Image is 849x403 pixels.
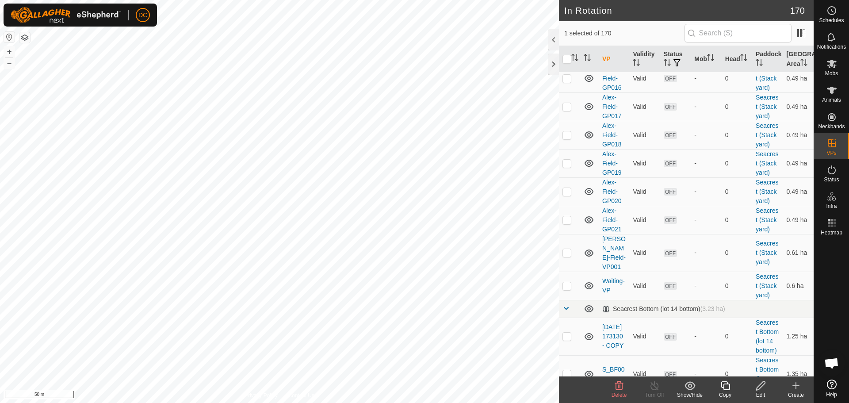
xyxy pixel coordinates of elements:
td: Valid [629,206,660,234]
div: Show/Hide [672,391,707,399]
p-sorticon: Activate to sort [584,55,591,62]
div: - [694,215,718,225]
div: Turn Off [637,391,672,399]
td: 0 [722,177,752,206]
div: Copy [707,391,743,399]
span: 170 [790,4,805,17]
div: Edit [743,391,778,399]
a: Seacrest (Stack yard) [756,65,778,91]
td: Valid [629,177,660,206]
td: 0.49 ha [783,206,814,234]
span: Infra [826,203,837,209]
p-sorticon: Activate to sort [800,60,807,67]
a: Seacrest (Stack yard) [756,122,778,148]
td: Valid [629,355,660,393]
a: Seacrest (Stack yard) [756,179,778,204]
span: DC [138,11,147,20]
button: – [4,58,15,69]
div: - [694,74,718,83]
span: Delete [612,392,627,398]
p-sorticon: Activate to sort [633,60,640,67]
td: 0.49 ha [783,92,814,121]
a: Alex-Field-GP021 [602,207,622,233]
span: OFF [664,75,677,82]
div: Seacrest Bottom (lot 14 bottom) [602,305,725,313]
th: Status [660,46,691,73]
p-sorticon: Activate to sort [707,55,714,62]
div: - [694,130,718,140]
div: - [694,332,718,341]
span: OFF [664,249,677,257]
div: - [694,159,718,168]
th: Head [722,46,752,73]
p-sorticon: Activate to sort [664,60,671,67]
a: Alex-Field-GP016 [602,65,622,91]
td: 0.49 ha [783,149,814,177]
a: Seacrest (Stack yard) [756,94,778,119]
td: 0 [722,234,752,272]
div: Open chat [818,350,845,376]
button: + [4,46,15,57]
td: 0 [722,206,752,234]
span: Animals [822,97,841,103]
th: Validity [629,46,660,73]
a: Alex-Field-GP019 [602,150,622,176]
div: - [694,281,718,291]
span: OFF [664,371,677,378]
a: Seacrest Bottom (lot 14 bottom) [756,319,779,354]
th: Paddock [752,46,783,73]
a: Seacrest (Stack yard) [756,150,778,176]
td: Valid [629,318,660,355]
a: Seacrest (Stack yard) [756,207,778,233]
a: Alex-Field-GP018 [602,122,622,148]
span: Heatmap [821,230,842,235]
button: Reset Map [4,32,15,42]
a: Seacrest (Stack yard) [756,273,778,299]
p-sorticon: Activate to sort [571,55,578,62]
button: Map Layers [19,32,30,43]
span: OFF [664,160,677,167]
span: 1 selected of 170 [564,29,685,38]
span: VPs [826,150,836,156]
td: Valid [629,149,660,177]
td: 0.49 ha [783,177,814,206]
div: Create [778,391,814,399]
img: Gallagher Logo [11,7,121,23]
td: 0 [722,92,752,121]
td: 0.49 ha [783,121,814,149]
a: Seacrest Bottom (lot 14 bottom) [756,357,779,391]
td: 0.6 ha [783,272,814,300]
span: OFF [664,333,677,341]
a: Help [814,376,849,401]
h2: In Rotation [564,5,790,16]
td: 1.35 ha [783,355,814,393]
a: Alex-Field-GP020 [602,179,622,204]
a: S_BF001 [602,366,625,382]
div: - [694,369,718,379]
a: Contact Us [288,391,314,399]
span: Notifications [817,44,846,50]
a: [DATE] 173130 - COPY [602,323,623,349]
td: 0.49 ha [783,64,814,92]
span: Schedules [819,18,844,23]
td: 0 [722,272,752,300]
td: 0 [722,121,752,149]
span: OFF [664,282,677,290]
td: 0.61 ha [783,234,814,272]
div: - [694,102,718,111]
td: 0 [722,64,752,92]
a: Alex-Field-GP017 [602,94,622,119]
span: OFF [664,131,677,139]
td: Valid [629,121,660,149]
span: OFF [664,103,677,111]
a: Seacrest (Stack yard) [756,240,778,265]
p-sorticon: Activate to sort [756,60,763,67]
td: Valid [629,234,660,272]
span: Help [826,392,837,397]
th: VP [599,46,629,73]
td: Valid [629,64,660,92]
td: 1.25 ha [783,318,814,355]
span: Status [824,177,839,182]
a: Privacy Policy [245,391,278,399]
td: 0 [722,355,752,393]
